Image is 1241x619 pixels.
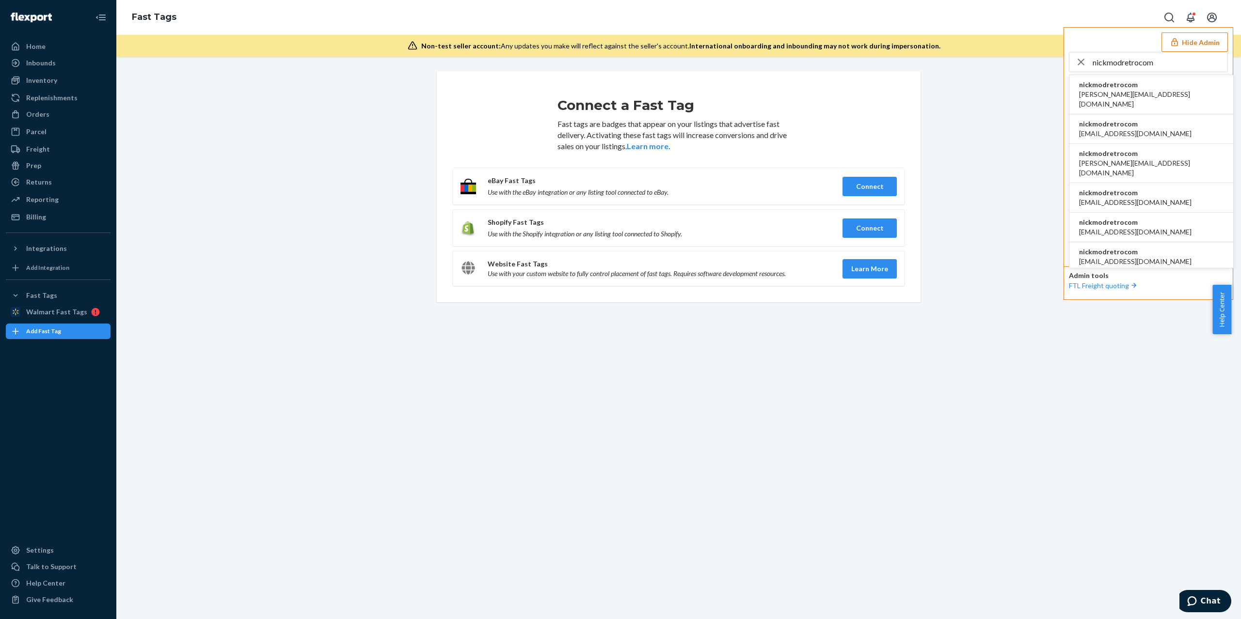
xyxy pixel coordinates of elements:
a: Fast Tags [132,12,176,22]
input: Search or paste seller ID [1093,52,1227,72]
div: Home [26,42,46,51]
em: Use with the eBay integration or any listing tool connected to eBay. [488,187,831,197]
div: Add Integration [26,263,69,272]
a: Billing [6,209,111,225]
div: Inventory [26,76,57,85]
div: Settings [26,545,54,555]
button: Help Center [1212,285,1231,334]
span: nickmodretrocom [1079,217,1192,227]
span: nickmodretrocom [1079,247,1192,257]
button: Open account menu [1202,8,1222,27]
a: Orders [6,107,111,122]
a: Returns [6,174,111,190]
div: Orders [26,109,49,119]
a: Settings [6,542,111,558]
button: Talk to Support [6,559,111,574]
p: Admin tools [1069,271,1228,280]
button: Open Search Box [1160,8,1179,27]
div: Billing [26,212,46,222]
a: Prep [6,158,111,173]
strong: eBay Fast Tags [488,176,536,185]
ol: breadcrumbs [124,3,184,31]
span: [EMAIL_ADDRESS][DOMAIN_NAME] [1079,227,1192,237]
button: Learn more [627,141,668,152]
button: Connect [843,218,897,238]
a: Help Center [6,575,111,591]
div: Walmart Fast Tags [26,307,87,317]
h1: Connect a Fast Tag [557,96,800,114]
a: Home [6,39,111,54]
a: Add Fast Tag [6,324,111,339]
span: [EMAIL_ADDRESS][DOMAIN_NAME] [1079,129,1192,139]
button: Give Feedback [6,592,111,607]
a: FTL Freight quoting [1069,281,1139,290]
button: Close Navigation [91,8,111,27]
span: International onboarding and inbounding may not work during impersonation. [689,42,940,50]
div: Integrations [26,244,67,253]
a: Parcel [6,124,111,139]
div: Give Feedback [26,595,73,604]
div: Help Center [26,578,65,588]
div: Parcel [26,127,47,137]
span: [PERSON_NAME][EMAIL_ADDRESS][DOMAIN_NAME] [1079,158,1224,178]
img: Flexport logo [11,13,52,22]
span: [EMAIL_ADDRESS][DOMAIN_NAME] [1079,257,1192,266]
div: Fast Tags [26,291,57,300]
button: Open notifications [1181,8,1200,27]
div: Inbounds [26,58,56,68]
button: Connect [843,177,897,196]
a: Inventory [6,73,111,88]
div: Add Fast Tag [26,327,61,335]
span: Non-test seller account: [421,42,501,50]
a: Freight [6,141,111,157]
a: Inbounds [6,55,111,71]
a: Walmart Fast Tags [6,304,111,320]
iframe: Opens a widget where you can chat to one of our agents [1179,590,1231,614]
div: Talk to Support [26,562,77,572]
span: nickmodretrocom [1079,80,1224,90]
div: Replenishments [26,93,78,103]
div: Any updates you make will reflect against the seller's account. [421,41,940,51]
button: Learn More [843,259,897,279]
div: Freight [26,144,50,154]
button: Hide Admin [1161,32,1228,52]
a: Reporting [6,192,111,207]
button: Integrations [6,241,111,256]
em: Use with the Shopify integration or any listing tool connected to Shopify. [488,229,831,239]
div: Returns [26,177,52,187]
span: nickmodretrocom [1079,119,1192,129]
a: Add Integration [6,260,111,276]
span: nickmodretrocom [1079,188,1192,198]
strong: Website Fast Tags [488,260,548,268]
span: [PERSON_NAME][EMAIL_ADDRESS][DOMAIN_NAME] [1079,90,1224,109]
div: Reporting [26,195,59,204]
button: Fast Tags [6,288,111,303]
p: Fast tags are badges that appear on your listings that advertise fast delivery. Activating these ... [557,119,800,152]
strong: Shopify Fast Tags [488,218,544,226]
em: Use with your custom website to fully control placement of fast tags. Requires software developme... [488,269,831,279]
span: [EMAIL_ADDRESS][DOMAIN_NAME] [1079,198,1192,207]
span: nickmodretrocom [1079,149,1224,158]
div: Prep [26,161,41,170]
a: Replenishments [6,90,111,106]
